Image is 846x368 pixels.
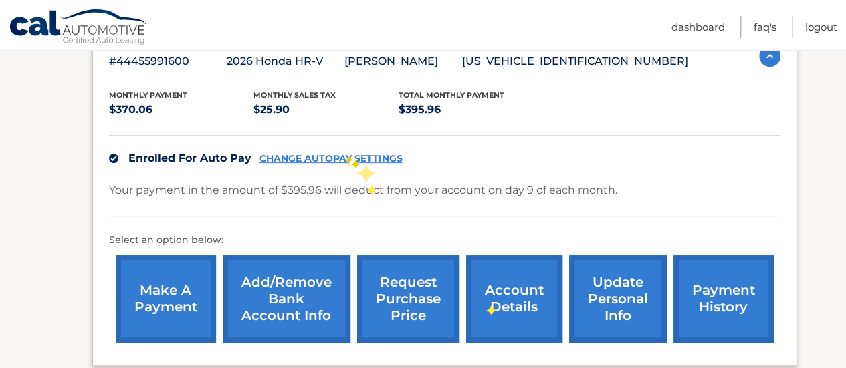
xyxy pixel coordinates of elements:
span: Monthly sales Tax [253,90,336,100]
p: $370.06 [109,100,254,119]
a: Logout [805,16,837,38]
p: [PERSON_NAME] [344,52,462,71]
span: Enrolled For Auto Pay [128,152,251,164]
img: check.svg [109,154,118,163]
a: CHANGE AUTOPAY SETTINGS [259,153,403,164]
a: payment history [673,255,774,343]
span: Monthly Payment [109,90,187,100]
a: update personal info [569,255,667,343]
a: request purchase price [357,255,459,343]
a: Cal Automotive [9,9,149,47]
p: $395.96 [399,100,544,119]
a: account details [466,255,562,343]
span: Total Monthly Payment [399,90,504,100]
p: #44455991600 [109,52,227,71]
p: [US_VEHICLE_IDENTIFICATION_NUMBER] [462,52,688,71]
p: Select an option below: [109,232,780,248]
a: FAQ's [754,16,776,38]
p: 2026 Honda HR-V [227,52,344,71]
a: Add/Remove bank account info [223,255,350,343]
a: Dashboard [671,16,725,38]
p: $25.90 [253,100,399,119]
p: Your payment in the amount of $395.96 will deduct from your account on day 9 of each month. [109,181,617,200]
img: accordion-active.svg [759,45,780,67]
a: make a payment [116,255,216,343]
